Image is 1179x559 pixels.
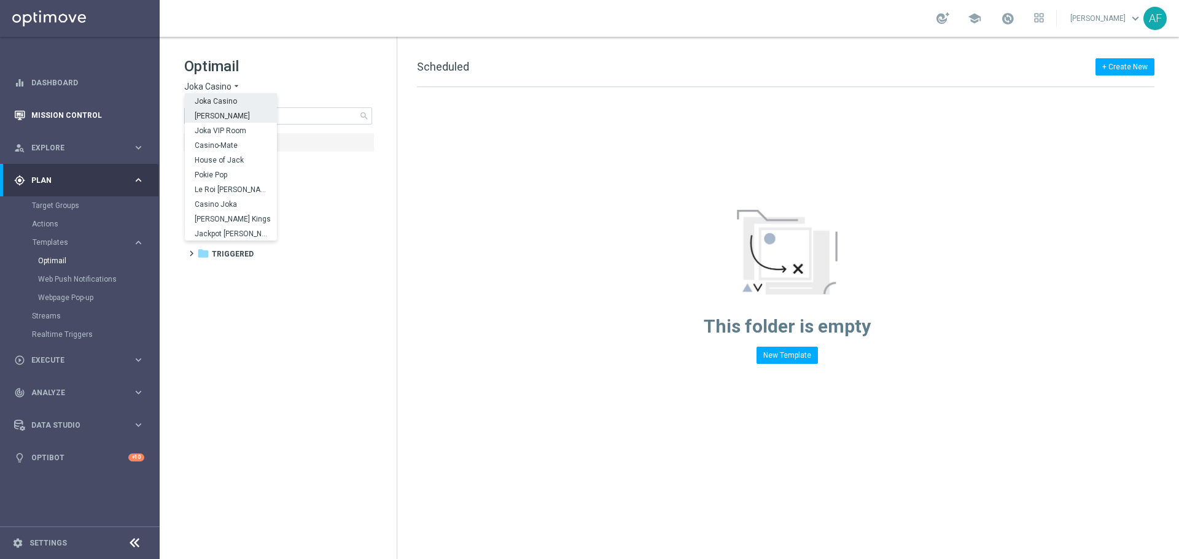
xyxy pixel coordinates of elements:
[32,307,158,325] div: Streams
[968,12,981,25] span: school
[1069,9,1143,28] a: [PERSON_NAME]keyboard_arrow_down
[31,357,133,364] span: Execute
[14,77,25,88] i: equalizer
[31,422,133,429] span: Data Studio
[133,174,144,186] i: keyboard_arrow_right
[14,142,25,153] i: person_search
[38,270,158,288] div: Web Push Notifications
[38,288,158,307] div: Webpage Pop-up
[31,144,133,152] span: Explore
[359,111,369,121] span: search
[14,387,25,398] i: track_changes
[14,441,144,474] div: Optibot
[133,387,144,398] i: keyboard_arrow_right
[184,56,372,76] h1: Optimail
[32,311,128,321] a: Streams
[704,315,871,337] span: This folder is empty
[184,107,372,125] input: Search Template
[29,539,67,547] a: Settings
[14,142,133,153] div: Explore
[38,256,128,266] a: Optimail
[14,387,133,398] div: Analyze
[38,274,128,284] a: Web Push Notifications
[12,538,23,549] i: settings
[32,330,128,339] a: Realtime Triggers
[32,237,145,247] button: Templates keyboard_arrow_right
[38,252,158,270] div: Optimail
[32,201,128,210] a: Target Groups
[14,78,145,88] button: equalizer Dashboard
[32,196,158,215] div: Target Groups
[14,175,25,186] i: gps_fixed
[14,452,25,463] i: lightbulb
[31,389,133,396] span: Analyze
[32,215,158,233] div: Actions
[14,110,145,120] button: Mission Control
[33,239,133,246] div: Templates
[232,81,241,93] i: arrow_drop_down
[417,60,469,73] span: Scheduled
[38,293,128,303] a: Webpage Pop-up
[133,142,144,153] i: keyboard_arrow_right
[1129,12,1142,25] span: keyboard_arrow_down
[32,219,128,229] a: Actions
[14,99,144,131] div: Mission Control
[184,81,232,93] span: Joka Casino
[14,420,145,430] button: Data Studio keyboard_arrow_right
[197,247,209,260] i: folder
[133,419,144,431] i: keyboard_arrow_right
[133,237,144,249] i: keyboard_arrow_right
[14,175,145,185] button: gps_fixed Plan keyboard_arrow_right
[14,355,25,366] i: play_circle_outline
[32,233,158,307] div: Templates
[757,347,818,364] button: New Template
[32,325,158,344] div: Realtime Triggers
[14,355,133,366] div: Execute
[14,420,133,431] div: Data Studio
[1143,7,1167,30] div: AF
[14,453,145,463] button: lightbulb Optibot +10
[31,66,144,99] a: Dashboard
[184,81,241,93] button: Joka Casino arrow_drop_down
[212,249,254,260] span: Triggered
[31,441,128,474] a: Optibot
[14,388,145,398] button: track_changes Analyze keyboard_arrow_right
[14,355,145,365] button: play_circle_outline Execute keyboard_arrow_right
[14,66,144,99] div: Dashboard
[14,175,133,186] div: Plan
[33,239,120,246] span: Templates
[128,453,144,461] div: +10
[31,99,144,131] a: Mission Control
[737,210,838,295] img: emptyStateManageTemplates.jpg
[133,354,144,366] i: keyboard_arrow_right
[31,177,133,184] span: Plan
[14,143,145,153] button: person_search Explore keyboard_arrow_right
[1095,58,1154,75] button: + Create New
[185,93,277,241] ng-dropdown-panel: Options list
